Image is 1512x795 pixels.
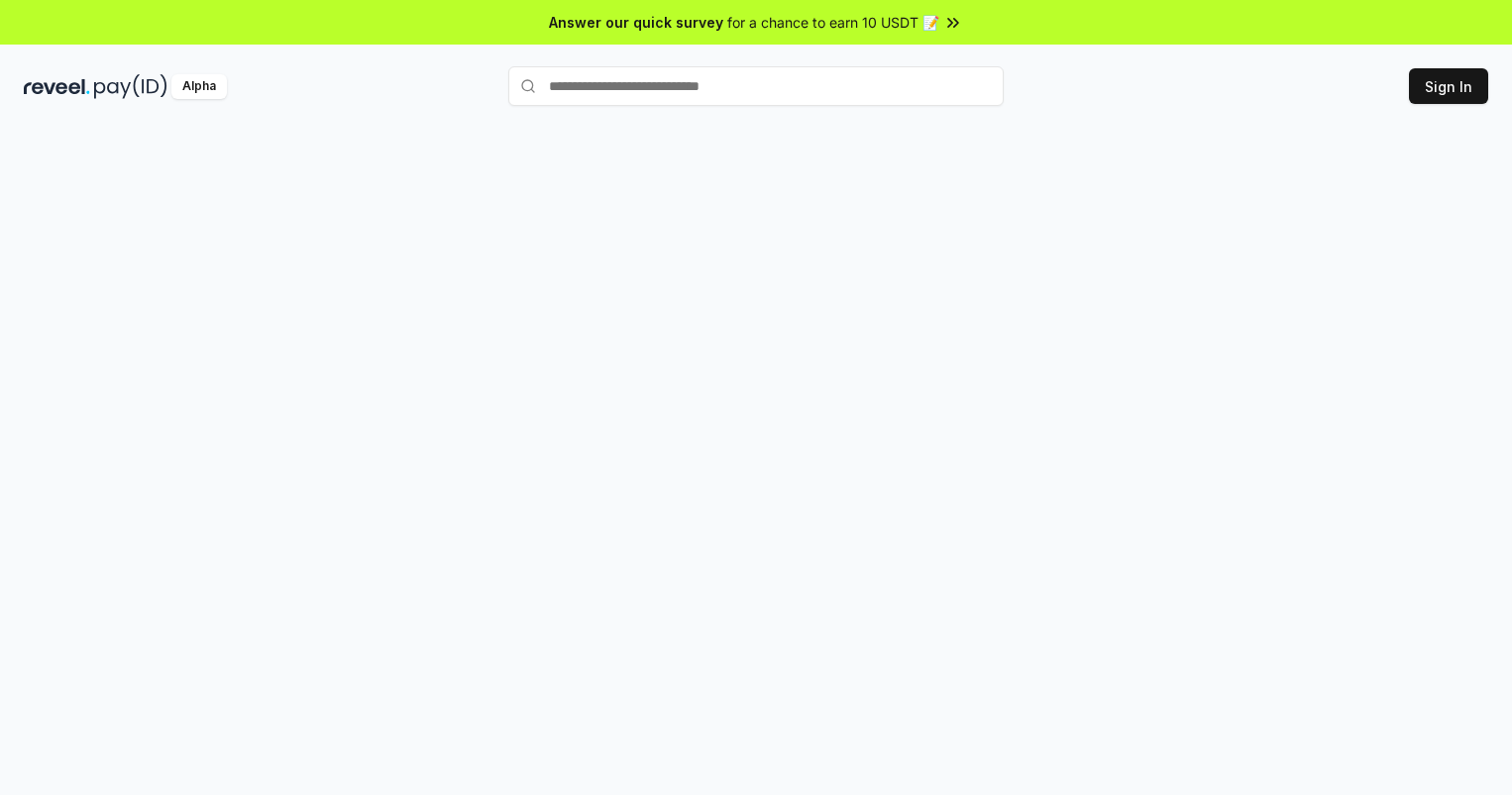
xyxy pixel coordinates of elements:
span: for a chance to earn 10 USDT 📝 [727,12,939,33]
img: reveel_dark [24,74,90,99]
div: Alpha [171,74,227,99]
button: Sign In [1409,68,1488,104]
img: pay_id [94,74,167,99]
span: Answer our quick survey [549,12,723,33]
